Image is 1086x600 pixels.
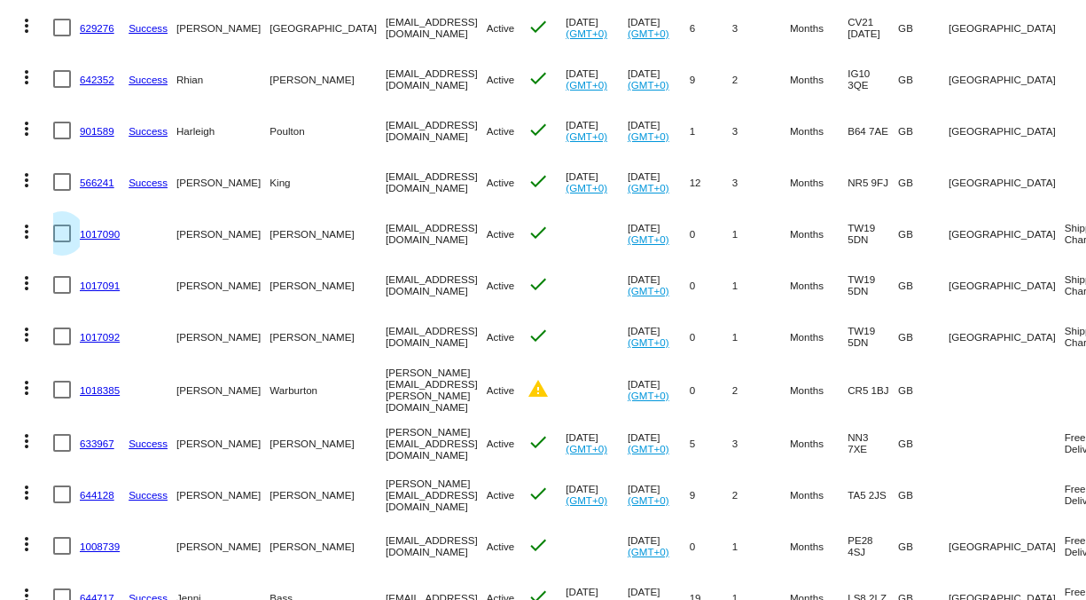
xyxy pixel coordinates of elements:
[690,53,732,105] mat-cell: 9
[487,438,515,449] span: Active
[16,377,37,399] mat-icon: more_vert
[386,311,487,362] mat-cell: [EMAIL_ADDRESS][DOMAIN_NAME]
[732,362,790,417] mat-cell: 2
[176,2,270,53] mat-cell: [PERSON_NAME]
[80,384,120,396] a: 1018385
[487,384,515,396] span: Active
[176,311,270,362] mat-cell: [PERSON_NAME]
[628,2,690,53] mat-cell: [DATE]
[628,28,669,39] a: (GMT+0)
[487,228,515,240] span: Active
[270,311,386,362] mat-cell: [PERSON_NAME]
[176,53,270,105] mat-cell: Rhian
[270,105,386,156] mat-cell: Poulton
[898,105,949,156] mat-cell: GB
[527,273,549,295] mat-icon: check
[176,362,270,417] mat-cell: [PERSON_NAME]
[487,74,515,85] span: Active
[628,79,669,91] a: (GMT+0)
[527,119,549,140] mat-icon: check
[527,378,549,399] mat-icon: warning
[527,222,549,243] mat-icon: check
[487,280,515,291] span: Active
[628,156,690,208] mat-cell: [DATE]
[848,311,898,362] mat-cell: TW19 5DN
[566,156,628,208] mat-cell: [DATE]
[80,489,114,501] a: 644128
[270,417,386,469] mat-cell: [PERSON_NAME]
[690,469,732,520] mat-cell: 9
[628,546,669,557] a: (GMT+0)
[386,362,487,417] mat-cell: [PERSON_NAME][EMAIL_ADDRESS][PERSON_NAME][DOMAIN_NAME]
[628,443,669,454] a: (GMT+0)
[790,362,848,417] mat-cell: Months
[898,156,949,208] mat-cell: GB
[949,2,1065,53] mat-cell: [GEOGRAPHIC_DATA]
[848,53,898,105] mat-cell: IG10 3QE
[566,2,628,53] mat-cell: [DATE]
[566,53,628,105] mat-cell: [DATE]
[732,208,790,259] mat-cell: 1
[790,208,848,259] mat-cell: Months
[628,390,669,401] a: (GMT+0)
[566,494,607,506] a: (GMT+0)
[16,533,37,555] mat-icon: more_vert
[732,105,790,156] mat-cell: 3
[690,156,732,208] mat-cell: 12
[129,438,168,449] a: Success
[80,74,114,85] a: 642352
[487,125,515,137] span: Active
[848,105,898,156] mat-cell: B64 7AE
[949,156,1065,208] mat-cell: [GEOGRAPHIC_DATA]
[487,177,515,188] span: Active
[949,520,1065,572] mat-cell: [GEOGRAPHIC_DATA]
[628,494,669,506] a: (GMT+0)
[566,182,607,193] a: (GMT+0)
[270,156,386,208] mat-cell: King
[898,2,949,53] mat-cell: GB
[848,259,898,311] mat-cell: TW19 5DN
[270,259,386,311] mat-cell: [PERSON_NAME]
[949,53,1065,105] mat-cell: [GEOGRAPHIC_DATA]
[386,208,487,259] mat-cell: [EMAIL_ADDRESS][DOMAIN_NAME]
[566,417,628,469] mat-cell: [DATE]
[690,2,732,53] mat-cell: 6
[790,156,848,208] mat-cell: Months
[690,311,732,362] mat-cell: 0
[386,156,487,208] mat-cell: [EMAIL_ADDRESS][DOMAIN_NAME]
[898,362,949,417] mat-cell: GB
[16,482,37,503] mat-icon: more_vert
[790,417,848,469] mat-cell: Months
[628,311,690,362] mat-cell: [DATE]
[949,259,1065,311] mat-cell: [GEOGRAPHIC_DATA]
[176,208,270,259] mat-cell: [PERSON_NAME]
[690,259,732,311] mat-cell: 0
[848,156,898,208] mat-cell: NR5 9FJ
[898,208,949,259] mat-cell: GB
[270,53,386,105] mat-cell: [PERSON_NAME]
[80,177,114,188] a: 566241
[848,417,898,469] mat-cell: NN3 7XE
[628,233,669,245] a: (GMT+0)
[949,105,1065,156] mat-cell: [GEOGRAPHIC_DATA]
[848,520,898,572] mat-cell: PE28 4SJ
[386,53,487,105] mat-cell: [EMAIL_ADDRESS][DOMAIN_NAME]
[527,483,549,504] mat-icon: check
[270,362,386,417] mat-cell: Warburton
[690,105,732,156] mat-cell: 1
[790,520,848,572] mat-cell: Months
[628,285,669,296] a: (GMT+0)
[628,469,690,520] mat-cell: [DATE]
[790,53,848,105] mat-cell: Months
[628,520,690,572] mat-cell: [DATE]
[732,520,790,572] mat-cell: 1
[386,469,487,520] mat-cell: [PERSON_NAME][EMAIL_ADDRESS][DOMAIN_NAME]
[732,53,790,105] mat-cell: 2
[628,259,690,311] mat-cell: [DATE]
[487,541,515,552] span: Active
[487,331,515,343] span: Active
[566,469,628,520] mat-cell: [DATE]
[16,272,37,294] mat-icon: more_vert
[898,53,949,105] mat-cell: GB
[80,22,114,34] a: 629276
